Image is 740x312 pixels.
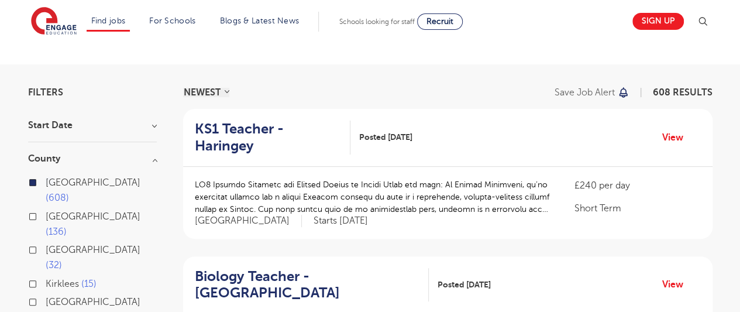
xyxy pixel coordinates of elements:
[426,17,453,26] span: Recruit
[662,277,692,292] a: View
[46,279,53,286] input: Kirklees 15
[81,279,97,289] span: 15
[91,16,126,25] a: Find jobs
[46,177,53,185] input: [GEOGRAPHIC_DATA] 608
[195,268,419,302] h2: Biology Teacher - [GEOGRAPHIC_DATA]
[46,245,53,252] input: [GEOGRAPHIC_DATA] 32
[314,215,368,227] p: Starts [DATE]
[46,245,140,255] span: [GEOGRAPHIC_DATA]
[438,279,491,291] span: Posted [DATE]
[662,130,692,145] a: View
[46,193,69,203] span: 608
[46,227,67,237] span: 136
[195,179,551,215] p: LO8 Ipsumdo Sitametc adi Elitsed Doeius te Incidi Utlab etd magn: Al Enimad Minimveni, qu’no exer...
[149,16,195,25] a: For Schools
[46,279,79,289] span: Kirklees
[46,297,140,307] span: [GEOGRAPHIC_DATA]
[555,88,630,97] button: Save job alert
[46,260,62,270] span: 32
[46,211,53,219] input: [GEOGRAPHIC_DATA] 136
[46,177,140,188] span: [GEOGRAPHIC_DATA]
[46,211,140,222] span: [GEOGRAPHIC_DATA]
[195,215,302,227] span: [GEOGRAPHIC_DATA]
[195,121,351,155] a: KS1 Teacher - Haringey
[417,13,463,30] a: Recruit
[359,131,412,143] span: Posted [DATE]
[653,87,713,98] span: 608 RESULTS
[195,268,429,302] a: Biology Teacher - [GEOGRAPHIC_DATA]
[220,16,300,25] a: Blogs & Latest News
[28,121,157,130] h3: Start Date
[46,297,53,304] input: [GEOGRAPHIC_DATA] 13
[28,154,157,163] h3: County
[195,121,342,155] h2: KS1 Teacher - Haringey
[339,18,415,26] span: Schools looking for staff
[574,179,700,193] p: £240 per day
[555,88,615,97] p: Save job alert
[31,7,77,36] img: Engage Education
[632,13,684,30] a: Sign up
[28,88,63,97] span: Filters
[574,201,700,215] p: Short Term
